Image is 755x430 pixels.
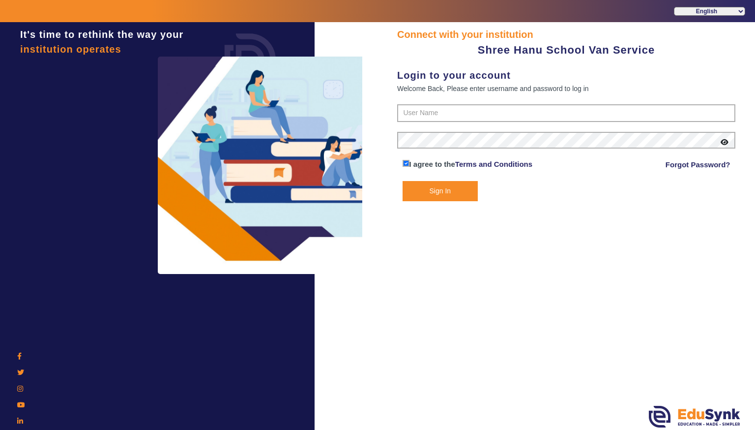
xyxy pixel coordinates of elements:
[20,44,121,55] span: institution operates
[649,406,740,428] img: edusynk.png
[397,42,735,58] div: Shree Hanu School Van Service
[158,57,364,274] img: login3.png
[20,29,183,40] span: It's time to rethink the way your
[455,160,532,168] a: Terms and Conditions
[403,181,478,201] button: Sign In
[409,160,455,168] span: I agree to the
[213,22,287,96] img: login.png
[397,104,735,122] input: User Name
[666,159,730,171] a: Forgot Password?
[397,68,735,83] div: Login to your account
[397,27,735,42] div: Connect with your institution
[397,83,735,94] div: Welcome Back, Please enter username and password to log in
